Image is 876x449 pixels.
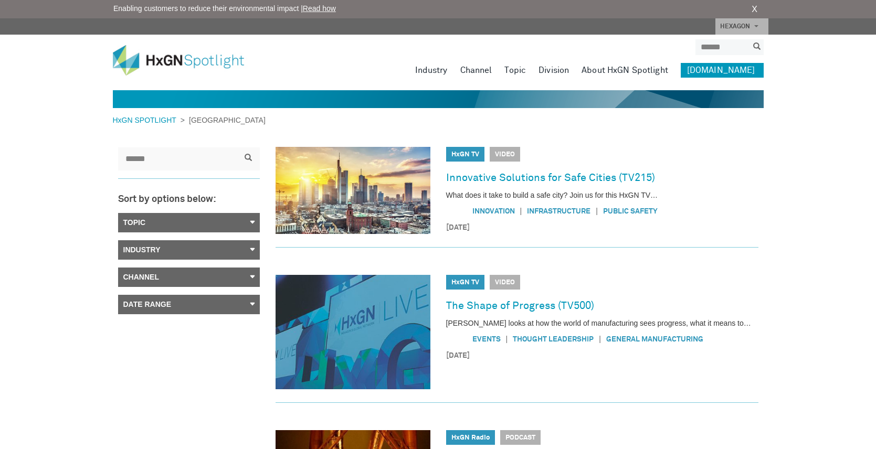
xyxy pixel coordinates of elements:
[451,434,490,441] a: HxGN Radio
[594,334,606,345] span: |
[606,336,703,343] a: General manufacturing
[500,430,541,445] span: Podcast
[303,4,336,13] a: Read how
[118,268,260,287] a: Channel
[513,336,594,343] a: Thought Leadership
[113,115,266,126] div: >
[185,116,266,124] span: [GEOGRAPHIC_DATA]
[460,63,492,78] a: Channel
[715,18,768,35] a: HEXAGON
[113,45,260,76] img: HxGN Spotlight
[446,297,594,314] a: The Shape of Progress (TV500)
[118,195,260,205] h3: Sort by options below:
[118,295,260,314] a: Date Range
[446,318,758,328] p: [PERSON_NAME] looks at how the world of manufacturing sees progress, what it means to…
[539,63,569,78] a: Division
[490,147,520,162] span: Video
[118,240,260,260] a: Industry
[527,208,590,215] a: Infrastructure
[515,206,527,217] span: |
[451,279,479,286] a: HxGN TV
[446,190,758,200] p: What does it take to build a safe city? Join us for this HxGN TV…
[603,208,658,215] a: Public safety
[276,275,430,390] img: The Shape of Progress (TV500)
[472,336,501,343] a: Events
[276,147,430,234] img: Innovative Solutions for Safe Cities (TV215)
[504,63,526,78] a: Topic
[490,275,520,290] span: Video
[472,208,515,215] a: Innovation
[501,334,513,345] span: |
[681,63,764,78] a: [DOMAIN_NAME]
[451,151,479,158] a: HxGN TV
[415,63,448,78] a: Industry
[582,63,668,78] a: About HxGN Spotlight
[590,206,603,217] span: |
[446,350,758,361] time: [DATE]
[446,222,758,233] time: [DATE]
[113,3,336,14] span: Enabling customers to reduce their environmental impact |
[446,169,655,186] a: Innovative Solutions for Safe Cities (TV215)
[752,3,757,16] a: X
[113,116,181,124] a: HxGN SPOTLIGHT
[118,213,260,232] a: Topic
